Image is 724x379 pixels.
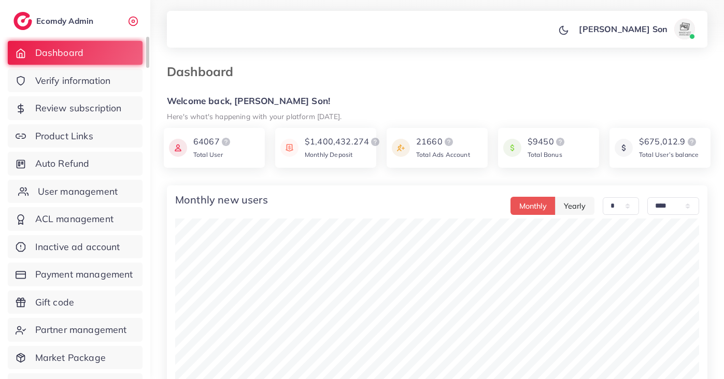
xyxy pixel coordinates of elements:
a: Review subscription [8,96,143,120]
h3: Dashboard [167,64,242,79]
h5: Welcome back, [PERSON_NAME] Son! [167,96,707,107]
div: 21660 [416,136,470,148]
a: [PERSON_NAME] Sonavatar [573,19,699,39]
a: Inactive ad account [8,235,143,259]
span: Partner management [35,323,127,337]
a: Verify information [8,69,143,93]
span: Inactive ad account [35,240,120,254]
div: $9450 [528,136,566,148]
span: Monthly Deposit [305,151,352,158]
span: Review subscription [35,101,122,115]
img: logo [369,136,381,148]
img: icon payment [503,136,521,160]
a: Dashboard [8,41,143,65]
img: logo [13,12,32,30]
span: Product Links [35,129,93,143]
span: Total Ads Account [416,151,470,158]
a: Partner management [8,318,143,342]
a: User management [8,180,143,203]
span: Dashboard [35,46,83,60]
div: $675,012.9 [639,136,699,148]
img: icon payment [169,136,187,160]
a: Gift code [8,290,143,314]
a: Product Links [8,124,143,148]
a: logoEcomdy Admin [13,12,96,30]
span: Payment management [35,268,133,281]
a: Payment management [8,263,143,286]
img: logo [220,136,232,148]
span: Total User [193,151,223,158]
img: logo [443,136,455,148]
span: Total User’s balance [639,151,699,158]
h2: Ecomdy Admin [36,16,96,26]
button: Monthly [510,197,556,215]
p: [PERSON_NAME] Son [579,23,668,35]
img: logo [554,136,566,148]
button: Yearly [555,197,594,215]
span: Verify information [35,74,111,88]
span: Market Package [35,351,106,365]
small: Here's what's happening with your platform [DATE]. [167,112,342,121]
img: icon payment [392,136,410,160]
div: 64067 [193,136,232,148]
div: $1,400,432.274 [305,136,381,148]
span: Auto Refund [35,157,90,170]
span: Total Bonus [528,151,562,158]
img: icon payment [615,136,633,160]
span: User management [38,185,118,198]
span: ACL management [35,212,113,226]
img: logo [686,136,698,148]
a: Market Package [8,346,143,370]
h4: Monthly new users [175,194,268,206]
a: ACL management [8,207,143,231]
a: Auto Refund [8,152,143,176]
span: Gift code [35,296,74,309]
img: icon payment [280,136,299,160]
img: avatar [674,19,695,39]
